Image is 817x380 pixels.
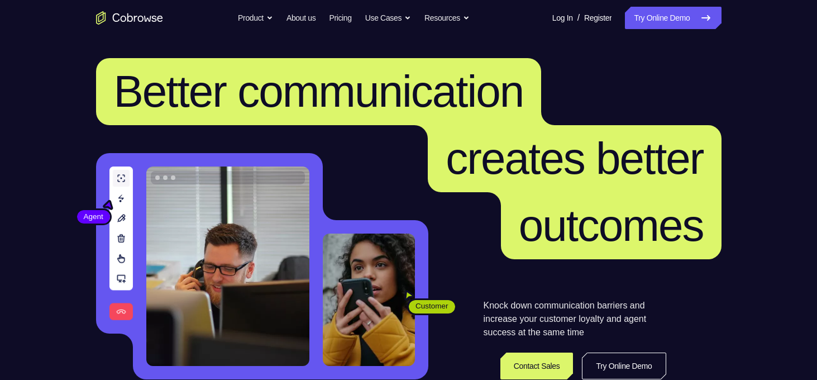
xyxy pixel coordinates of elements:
[577,11,580,25] span: /
[114,66,524,116] span: Better communication
[446,134,703,183] span: creates better
[500,353,574,379] a: Contact Sales
[238,7,273,29] button: Product
[365,7,411,29] button: Use Cases
[323,234,415,366] img: A customer holding their phone
[519,201,704,250] span: outcomes
[329,7,351,29] a: Pricing
[625,7,721,29] a: Try Online Demo
[584,7,611,29] a: Register
[286,7,316,29] a: About us
[582,353,666,379] a: Try Online Demo
[146,167,309,366] img: A customer support agent talking on the phone
[552,7,573,29] a: Log In
[96,11,163,25] a: Go to the home page
[484,299,666,339] p: Knock down communication barriers and increase your customer loyalty and agent success at the sam...
[424,7,470,29] button: Resources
